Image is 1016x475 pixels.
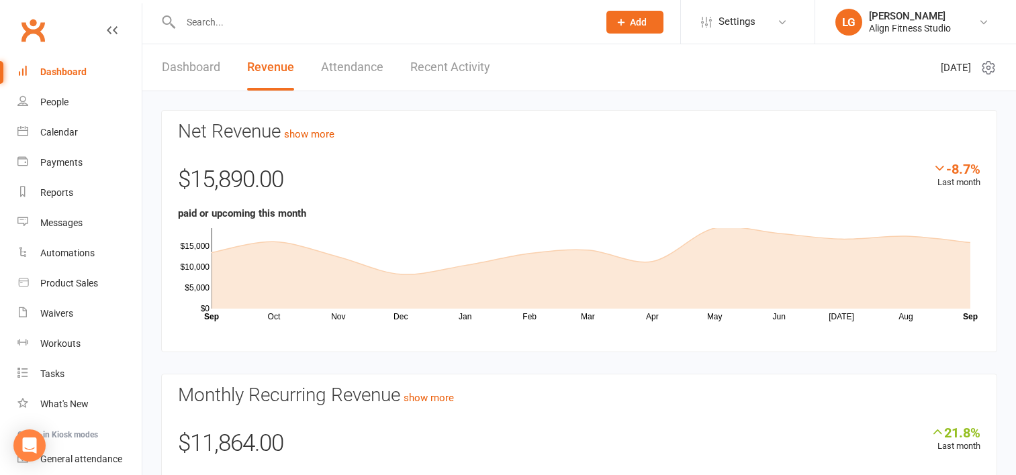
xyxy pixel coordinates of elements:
a: Tasks [17,359,142,389]
div: What's New [40,399,89,409]
a: Automations [17,238,142,268]
h3: Net Revenue [178,121,980,142]
div: Last month [933,161,980,190]
div: Align Fitness Studio [869,22,951,34]
strong: paid or upcoming this month [178,207,306,219]
h3: Monthly Recurring Revenue [178,385,980,406]
div: Product Sales [40,278,98,288]
a: Workouts [17,329,142,359]
div: LG [835,9,862,36]
a: Waivers [17,299,142,329]
a: Recent Activity [410,44,490,91]
a: General attendance kiosk mode [17,444,142,474]
div: [PERSON_NAME] [869,10,951,22]
a: Dashboard [162,44,220,91]
div: Reports [40,187,73,198]
div: Payments [40,157,83,168]
div: Calendar [40,127,78,138]
div: Workouts [40,338,81,349]
div: 21.8% [931,425,980,439]
button: Add [606,11,663,34]
a: Reports [17,178,142,208]
span: [DATE] [941,60,971,76]
div: $11,864.00 [178,425,980,469]
a: Calendar [17,117,142,148]
input: Search... [177,13,589,32]
a: People [17,87,142,117]
a: Revenue [247,44,294,91]
span: Add [630,17,647,28]
div: Automations [40,248,95,258]
div: $15,890.00 [178,161,980,205]
a: Messages [17,208,142,238]
div: Waivers [40,308,73,319]
a: Product Sales [17,268,142,299]
div: -8.7% [933,161,980,176]
a: Dashboard [17,57,142,87]
a: What's New [17,389,142,419]
div: General attendance [40,454,122,464]
div: People [40,97,68,107]
a: Attendance [321,44,383,91]
a: show more [404,392,454,404]
div: Tasks [40,368,64,379]
a: Clubworx [16,13,50,47]
div: Open Intercom Messenger [13,429,46,462]
div: Messages [40,217,83,228]
a: show more [284,128,334,140]
a: Payments [17,148,142,178]
div: Dashboard [40,66,87,77]
span: Settings [719,7,755,37]
div: Last month [931,425,980,454]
